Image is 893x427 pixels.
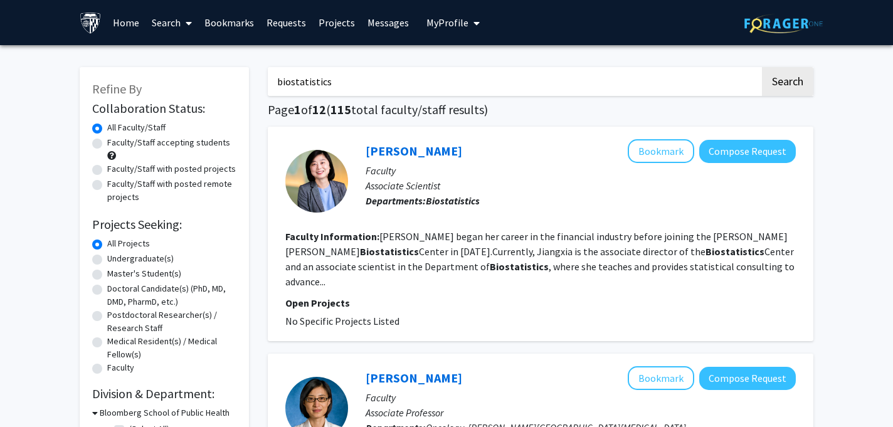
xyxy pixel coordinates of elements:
[107,136,230,149] label: Faculty/Staff accepting students
[366,405,796,420] p: Associate Professor
[699,140,796,163] button: Compose Request to Jiangxia Wang
[285,230,795,288] fg-read-more: [PERSON_NAME] began her career in the financial industry before joining the [PERSON_NAME] [PERSON...
[366,370,462,386] a: [PERSON_NAME]
[107,361,134,374] label: Faculty
[628,366,694,390] button: Add Hao Wang to Bookmarks
[92,81,142,97] span: Refine By
[628,139,694,163] button: Add Jiangxia Wang to Bookmarks
[107,335,236,361] label: Medical Resident(s) / Medical Fellow(s)
[312,102,326,117] span: 12
[198,1,260,45] a: Bookmarks
[330,102,351,117] span: 115
[285,315,399,327] span: No Specific Projects Listed
[268,102,813,117] h1: Page of ( total faculty/staff results)
[268,67,760,96] input: Search Keywords
[260,1,312,45] a: Requests
[366,178,796,193] p: Associate Scientist
[705,245,764,258] b: Biostatistics
[285,295,796,310] p: Open Projects
[107,1,145,45] a: Home
[80,12,102,34] img: Johns Hopkins University Logo
[145,1,198,45] a: Search
[107,177,236,204] label: Faculty/Staff with posted remote projects
[107,267,181,280] label: Master's Student(s)
[107,162,236,176] label: Faculty/Staff with posted projects
[107,282,236,308] label: Doctoral Candidate(s) (PhD, MD, DMD, PharmD, etc.)
[107,121,166,134] label: All Faculty/Staff
[744,14,823,33] img: ForagerOne Logo
[366,390,796,405] p: Faculty
[426,16,468,29] span: My Profile
[366,143,462,159] a: [PERSON_NAME]
[360,245,419,258] b: Biostatistics
[9,371,53,418] iframe: Chat
[366,194,426,207] b: Departments:
[366,163,796,178] p: Faculty
[294,102,301,117] span: 1
[490,260,549,273] b: Biostatistics
[107,308,236,335] label: Postdoctoral Researcher(s) / Research Staff
[100,406,230,419] h3: Bloomberg School of Public Health
[312,1,361,45] a: Projects
[285,230,379,243] b: Faculty Information:
[107,252,174,265] label: Undergraduate(s)
[107,237,150,250] label: All Projects
[361,1,415,45] a: Messages
[699,367,796,390] button: Compose Request to Hao Wang
[426,194,480,207] b: Biostatistics
[92,217,236,232] h2: Projects Seeking:
[92,101,236,116] h2: Collaboration Status:
[762,67,813,96] button: Search
[92,386,236,401] h2: Division & Department:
